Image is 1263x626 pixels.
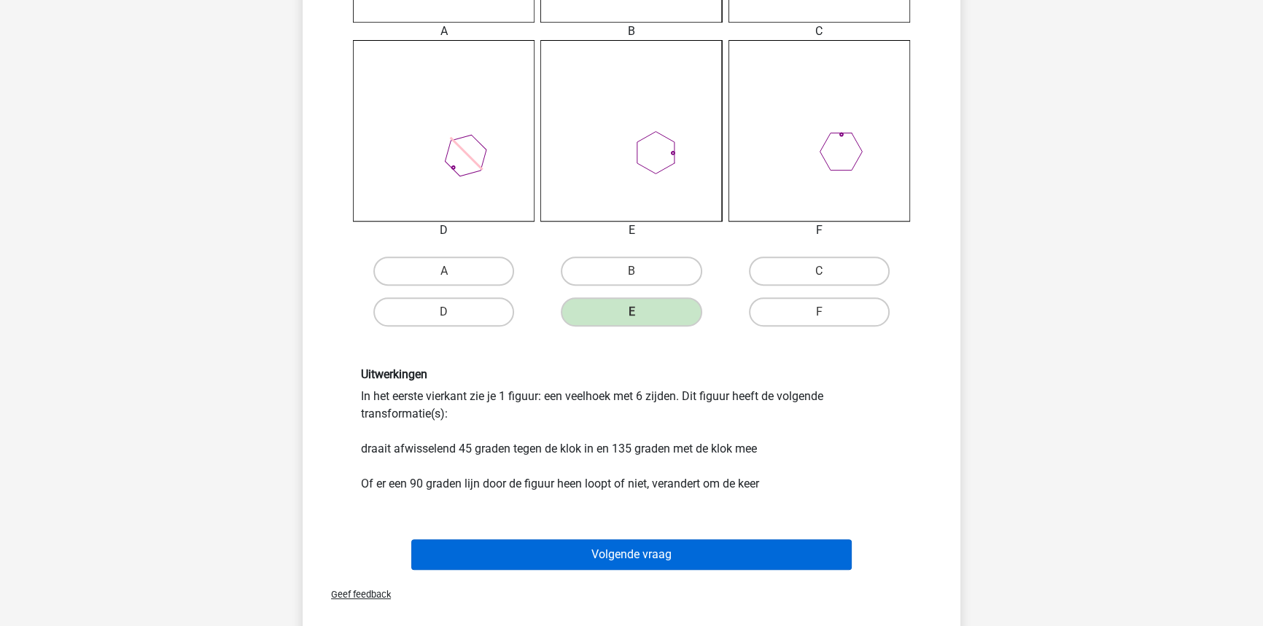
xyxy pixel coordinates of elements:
[373,297,514,326] label: D
[373,257,514,286] label: A
[350,367,913,492] div: In het eerste vierkant zie je 1 figuur: een veelhoek met 6 zijden. Dit figuur heeft de volgende t...
[749,257,890,286] label: C
[529,222,733,239] div: E
[342,222,545,239] div: D
[529,23,733,40] div: B
[561,257,702,286] label: B
[319,589,391,600] span: Geef feedback
[718,23,921,40] div: C
[561,297,702,326] label: E
[361,367,902,381] h6: Uitwerkingen
[411,539,852,570] button: Volgende vraag
[718,222,921,239] div: F
[749,297,890,326] label: F
[342,23,545,40] div: A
